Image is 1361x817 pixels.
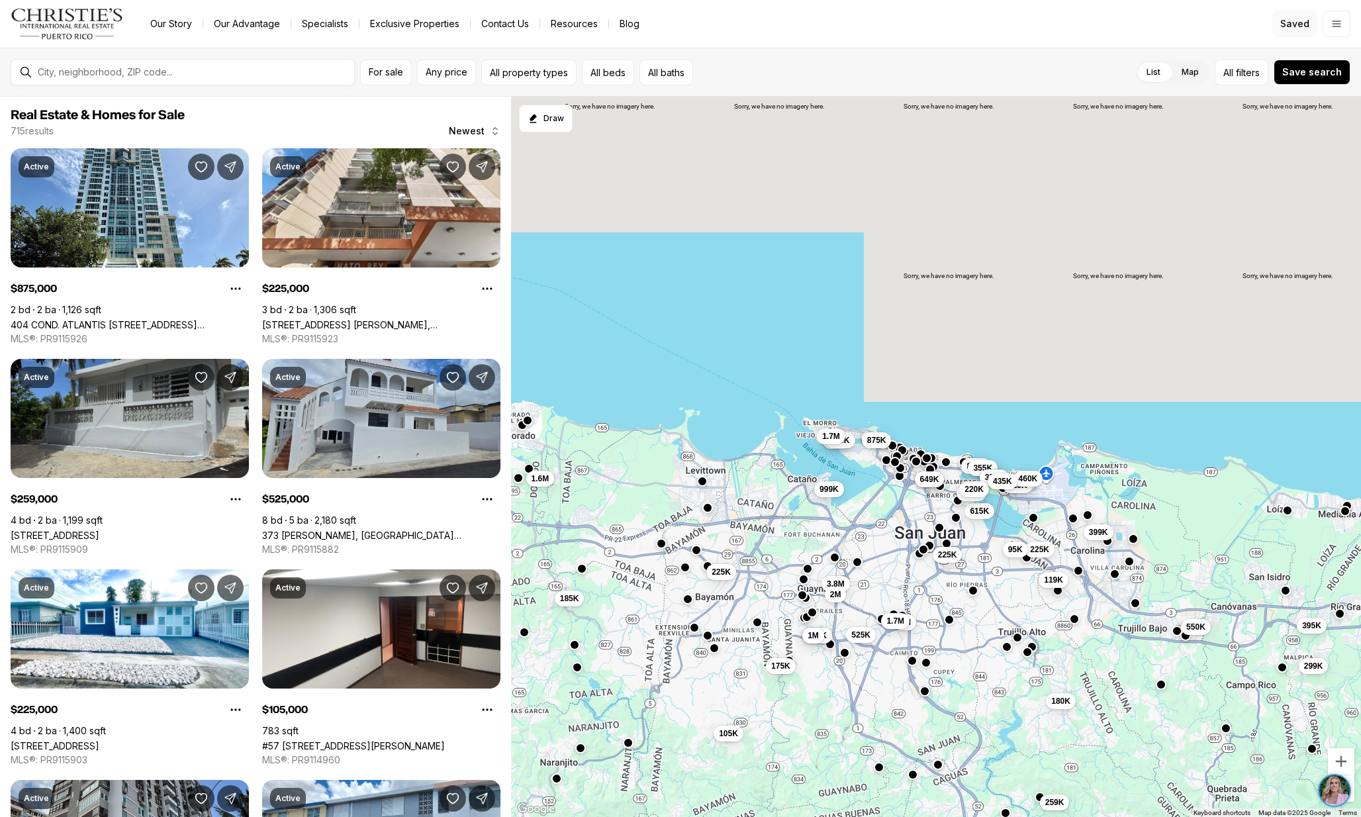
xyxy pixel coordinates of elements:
[24,583,49,593] p: Active
[862,432,892,448] button: 875K
[959,481,989,497] button: 220K
[827,579,845,589] span: 3.8M
[188,154,214,180] button: Save Property: 404 COND. ATLANTIS AVENIDA DE LA CONSTITUCIÓN #308
[417,60,476,85] button: Any price
[11,319,249,330] a: 404 COND. ATLANTIS AVENIDA DE LA CONSTITUCIÓN #308, SAN JUAN PR, 00901
[262,530,500,541] a: 373 LUTZ, SAN JUAN PR, 00901
[1051,695,1070,706] span: 180K
[1040,794,1070,810] button: 259K
[802,627,824,643] button: 1M
[980,469,1009,485] button: 375K
[894,614,916,630] button: 1M
[426,67,467,77] span: Any price
[217,575,244,601] button: Share Property
[1044,574,1063,585] span: 119K
[275,372,301,383] p: Active
[469,575,495,601] button: Share Property
[915,471,945,487] button: 649K
[1008,480,1027,491] span: 625K
[1046,693,1076,708] button: 180K
[449,126,485,136] span: Newest
[820,483,839,494] span: 999K
[1272,11,1317,37] a: Saved
[469,154,495,180] button: Share Property
[966,461,986,471] span: 895K
[609,15,650,33] a: Blog
[262,740,445,751] a: #57 SANTA CRUZ #207, BAYAMON PR, 00961
[140,15,203,33] a: Our Story
[11,530,99,541] a: 941 CAMINO LOS LLINZOS, GURABO PR, 00778
[440,785,466,812] button: Save Property: Urb. Irlanda Heights CALLE MIZAR
[962,487,981,498] span: 525K
[706,563,736,579] button: 225K
[886,616,904,626] span: 1.7M
[222,697,249,723] button: Property options
[970,505,989,516] span: 615K
[920,473,939,484] span: 649K
[830,589,841,599] span: 2M
[188,364,214,391] button: Save Property: 941 CAMINO LOS LLINZOS
[993,475,1012,486] span: 435K
[469,364,495,391] button: Share Property
[532,473,549,484] span: 1.6M
[291,15,359,33] a: Specialists
[1089,527,1108,538] span: 399K
[560,593,579,604] span: 185K
[814,481,844,497] button: 999K
[1045,797,1064,808] span: 259K
[719,728,738,739] span: 105K
[440,575,466,601] button: Save Property: #57 SANTA CRUZ #207
[555,591,585,606] button: 185K
[968,460,998,476] button: 355K
[222,275,249,302] button: Property options
[1181,618,1211,634] button: 550K
[262,319,500,330] a: 200 Av. Jesús T. Piñero, 200 AV. JESÚS T. PIÑERO, #21-M, SAN JUAN PR, 00918
[867,434,886,445] span: 875K
[359,15,470,33] a: Exclusive Properties
[471,15,540,33] button: Contact Us
[1215,60,1268,85] button: Allfilters
[964,484,984,495] span: 220K
[1186,621,1205,632] span: 550K
[1008,544,1023,554] span: 95K
[639,60,693,85] button: All baths
[771,661,790,671] span: 175K
[1013,470,1043,486] button: 460K
[1019,473,1038,483] span: 460K
[846,626,876,642] button: 525K
[973,463,992,473] span: 355K
[1299,658,1329,674] button: 299K
[217,364,244,391] button: Share Property
[217,154,244,180] button: Share Property
[957,485,986,501] button: 525K
[1323,11,1350,37] button: Open menu
[8,8,38,38] img: 49e49423-bb24-4de3-8f56-f2142091f17e.jpg
[831,435,850,446] span: 435K
[988,473,1017,489] button: 435K
[188,785,214,812] button: Save Property: 4123 ISLA VERDE AVENUE #203
[851,629,870,640] span: 525K
[1003,541,1028,557] button: 95K
[440,364,466,391] button: Save Property: 373 LUTZ
[985,471,1004,482] span: 375K
[881,613,910,629] button: 1.7M
[1039,571,1068,587] button: 119K
[1302,620,1321,631] span: 395K
[900,617,911,628] span: 1M
[1003,477,1033,493] button: 625K
[964,503,994,518] button: 615K
[188,575,214,601] button: Save Property: 7 A 33 CALLE BOLIVIA
[1304,661,1323,671] span: 299K
[474,486,500,512] button: Property options
[474,697,500,723] button: Property options
[24,793,49,804] p: Active
[823,432,851,448] button: 6.7M
[817,428,845,444] button: 1.7M
[275,162,301,172] p: Active
[714,726,743,742] button: 105K
[825,432,855,448] button: 435K
[1236,66,1260,79] span: filters
[822,431,840,442] span: 1.7M
[1136,60,1171,84] label: List
[1030,544,1049,554] span: 225K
